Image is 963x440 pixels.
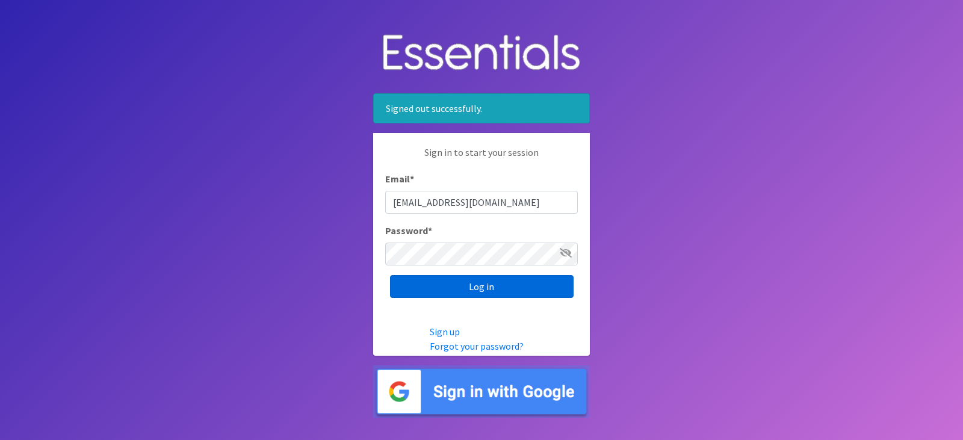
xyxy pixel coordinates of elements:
abbr: required [428,225,432,237]
a: Sign up [430,326,460,338]
img: Human Essentials [373,22,590,84]
img: Sign in with Google [373,365,590,418]
label: Password [385,223,432,238]
input: Log in [390,275,574,298]
abbr: required [410,173,414,185]
p: Sign in to start your session [385,145,578,172]
label: Email [385,172,414,186]
div: Signed out successfully. [373,93,590,123]
a: Forgot your password? [430,340,524,352]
